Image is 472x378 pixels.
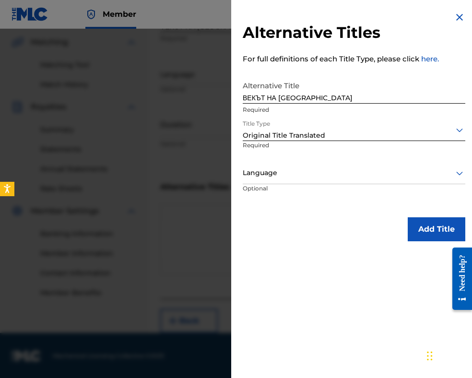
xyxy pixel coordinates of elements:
[421,54,439,63] a: here.
[243,184,315,206] p: Optional
[243,141,304,163] p: Required
[445,240,472,318] iframe: Resource Center
[243,54,465,65] p: For full definitions of each Title Type, please click
[408,217,465,241] button: Add Title
[243,23,465,42] h2: Alternative Titles
[424,332,472,378] div: Джаджи за чат
[427,342,433,370] div: Плъзни
[103,9,136,20] span: Member
[424,332,472,378] iframe: Chat Widget
[243,106,465,114] p: Required
[85,9,97,20] img: Top Rightsholder
[12,7,48,21] img: MLC Logo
